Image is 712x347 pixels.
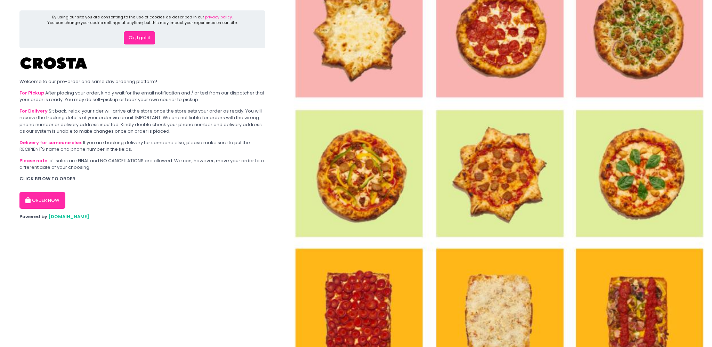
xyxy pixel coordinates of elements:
div: Powered by [19,213,265,220]
div: If you are booking delivery for someone else, please make sure to put the RECIPIENT'S name and ph... [19,139,265,153]
div: CLICK BELOW TO ORDER [19,175,265,182]
b: For Delivery [19,108,48,114]
b: Delivery for someone else: [19,139,82,146]
div: Sit back, relax, your rider will arrive at the store once the store sets your order as ready. You... [19,108,265,135]
div: By using our site you are consenting to the use of cookies as described in our You can change you... [47,14,237,26]
div: all sales are FINAL and NO CANCELLATIONS are allowed. We can, however, move your order to a diffe... [19,157,265,171]
button: Ok, I got it [124,31,155,44]
a: privacy policy. [205,14,233,20]
img: Crosta Pizzeria [19,53,89,74]
b: Please note: [19,157,48,164]
div: After placing your order, kindly wait for the email notification and / or text from our dispatche... [19,90,265,103]
div: Welcome to our pre-order and same day ordering platform! [19,78,265,85]
a: [DOMAIN_NAME] [48,213,89,220]
button: ORDER NOW [19,192,65,209]
b: For Pickup [19,90,44,96]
